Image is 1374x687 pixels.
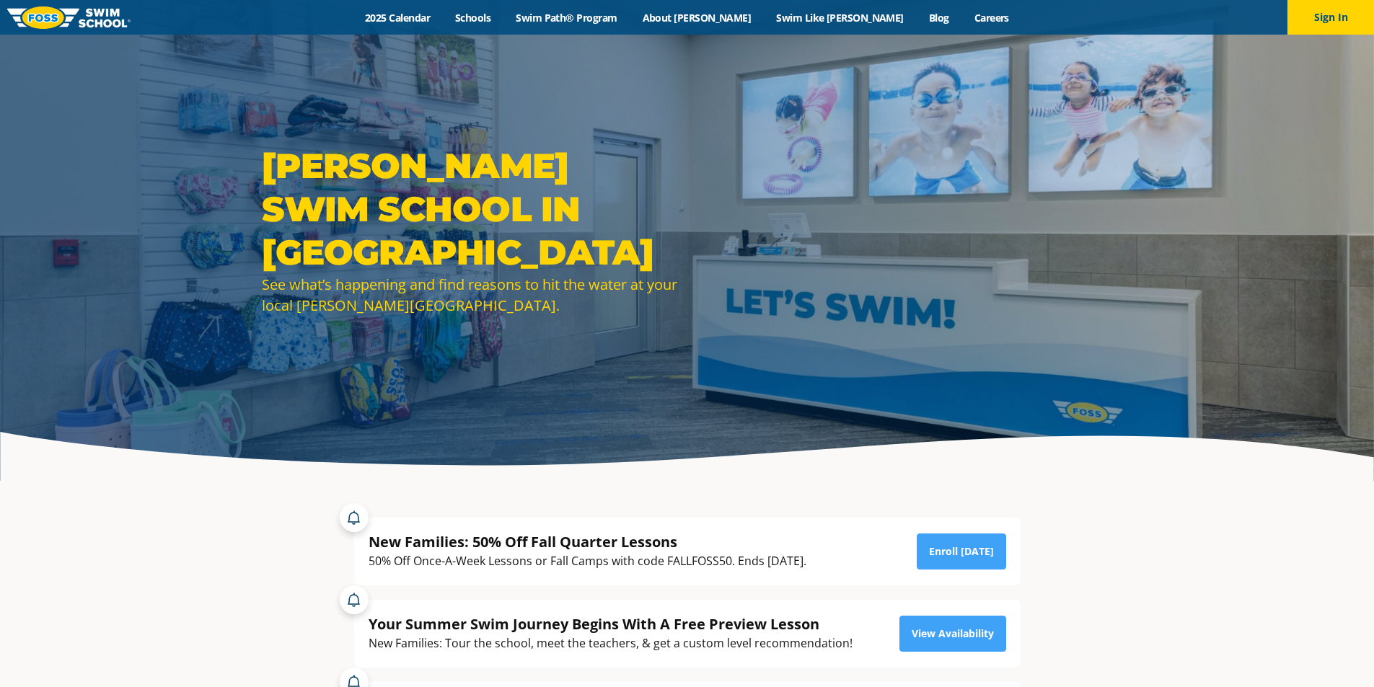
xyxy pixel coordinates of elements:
a: About [PERSON_NAME] [630,11,764,25]
a: Schools [443,11,503,25]
div: New Families: Tour the school, meet the teachers, & get a custom level recommendation! [369,634,853,653]
div: Your Summer Swim Journey Begins With A Free Preview Lesson [369,614,853,634]
a: Swim Like [PERSON_NAME] [764,11,917,25]
div: New Families: 50% Off Fall Quarter Lessons [369,532,806,551]
a: Enroll [DATE] [917,533,1006,569]
a: View Availability [899,616,1006,652]
div: 50% Off Once-A-Week Lessons or Fall Camps with code FALLFOSS50. Ends [DATE]. [369,551,806,571]
a: Blog [916,11,961,25]
a: Swim Path® Program [503,11,630,25]
a: Careers [961,11,1021,25]
a: 2025 Calendar [353,11,443,25]
h1: [PERSON_NAME] Swim School in [GEOGRAPHIC_DATA] [262,144,680,274]
div: See what’s happening and find reasons to hit the water at your local [PERSON_NAME][GEOGRAPHIC_DATA]. [262,274,680,316]
img: FOSS Swim School Logo [7,6,131,29]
